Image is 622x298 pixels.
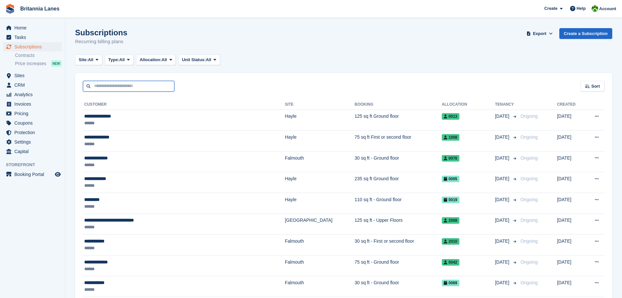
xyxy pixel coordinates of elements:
[442,113,459,120] span: 0013
[355,151,442,172] td: 30 sq ft - Ground floor
[83,99,285,110] th: Customer
[355,193,442,214] td: 110 sq ft - Ground floor
[182,57,206,63] span: Unit Status:
[3,90,62,99] a: menu
[285,172,355,193] td: Hayle
[285,214,355,235] td: [GEOGRAPHIC_DATA]
[14,42,54,51] span: Subscriptions
[14,170,54,179] span: Booking Portal
[51,60,62,67] div: NEW
[355,214,442,235] td: 125 sq ft - Upper Floors
[442,238,459,245] span: 2010
[355,235,442,255] td: 30 sq ft - First or second floor
[559,28,612,39] a: Create a Subscription
[355,255,442,276] td: 75 sq ft - Ground floor
[591,83,600,90] span: Sort
[3,99,62,109] a: menu
[14,71,54,80] span: Sites
[108,57,120,63] span: Type:
[495,238,511,245] span: [DATE]
[557,235,584,255] td: [DATE]
[15,60,62,67] a: Price increases NEW
[75,28,127,37] h1: Subscriptions
[14,147,54,156] span: Capital
[495,99,518,110] th: Tenancy
[442,155,459,162] span: 0076
[3,42,62,51] a: menu
[3,33,62,42] a: menu
[285,255,355,276] td: Falmouth
[178,55,220,65] button: Unit Status: All
[119,57,125,63] span: All
[442,217,459,224] span: 2008
[355,131,442,151] td: 75 sq ft First or second floor
[162,57,167,63] span: All
[557,151,584,172] td: [DATE]
[88,57,93,63] span: All
[520,259,538,265] span: Ongoing
[3,71,62,80] a: menu
[557,255,584,276] td: [DATE]
[442,134,459,141] span: 1008
[495,113,511,120] span: [DATE]
[14,128,54,137] span: Protection
[3,80,62,90] a: menu
[520,176,538,181] span: Ongoing
[495,217,511,224] span: [DATE]
[18,3,62,14] a: Britannia Lanes
[14,109,54,118] span: Pricing
[442,197,459,203] span: 0019
[495,155,511,162] span: [DATE]
[355,172,442,193] td: 235 sq ft Ground floor
[520,280,538,285] span: Ongoing
[14,99,54,109] span: Invoices
[557,276,584,297] td: [DATE]
[3,137,62,147] a: menu
[285,235,355,255] td: Falmouth
[140,57,162,63] span: Allocation:
[285,151,355,172] td: Falmouth
[520,114,538,119] span: Ongoing
[54,170,62,178] a: Preview store
[14,118,54,128] span: Coupons
[442,259,459,266] span: 0042
[520,134,538,140] span: Ongoing
[442,176,459,182] span: 0005
[495,279,511,286] span: [DATE]
[557,172,584,193] td: [DATE]
[525,28,554,39] button: Export
[442,99,495,110] th: Allocation
[5,4,15,14] img: stora-icon-8386f47178a22dfd0bd8f6a31ec36ba5ce8667c1dd55bd0f319d3a0aa187defe.svg
[206,57,211,63] span: All
[79,57,88,63] span: Site:
[15,61,46,67] span: Price increases
[557,131,584,151] td: [DATE]
[355,110,442,131] td: 125 sq ft Ground floor
[285,276,355,297] td: Falmouth
[557,110,584,131] td: [DATE]
[495,196,511,203] span: [DATE]
[105,55,134,65] button: Type: All
[557,193,584,214] td: [DATE]
[285,110,355,131] td: Hayle
[6,162,65,168] span: Storefront
[599,6,616,12] span: Account
[557,99,584,110] th: Created
[136,55,176,65] button: Allocation: All
[14,90,54,99] span: Analytics
[3,109,62,118] a: menu
[533,30,546,37] span: Export
[544,5,557,12] span: Create
[520,155,538,161] span: Ongoing
[3,128,62,137] a: menu
[285,131,355,151] td: Hayle
[285,99,355,110] th: Site
[3,118,62,128] a: menu
[14,80,54,90] span: CRM
[3,147,62,156] a: menu
[75,38,127,45] p: Recurring billing plans
[3,170,62,179] a: menu
[577,5,586,12] span: Help
[14,137,54,147] span: Settings
[442,280,459,286] span: 0069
